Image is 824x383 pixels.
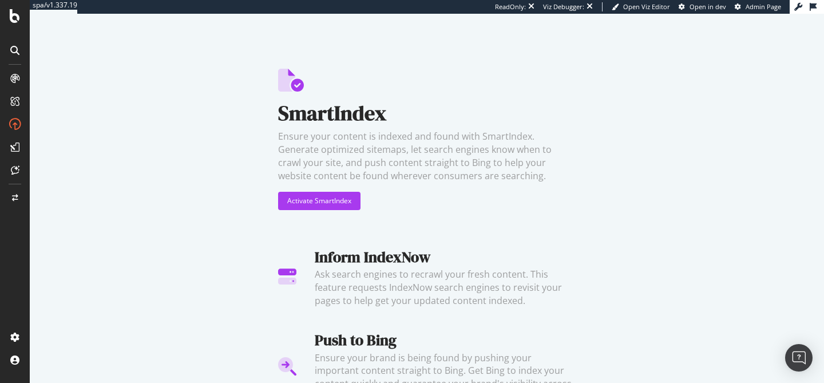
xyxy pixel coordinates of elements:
[315,268,576,307] div: Ask search engines to recrawl your fresh content. This feature requests IndexNow search engines t...
[785,344,813,372] div: Open Intercom Messenger
[746,2,781,11] span: Admin Page
[735,2,781,11] a: Admin Page
[612,2,670,11] a: Open Viz Editor
[278,192,360,210] button: Activate SmartIndex
[315,330,576,351] div: Push to Bing
[679,2,726,11] a: Open in dev
[278,98,576,128] div: SmartIndex
[287,196,351,206] div: Activate SmartIndex
[315,247,576,268] div: Inform IndexNow
[495,2,526,11] div: ReadOnly:
[543,2,584,11] div: Viz Debugger:
[278,69,304,92] img: SmartIndex
[690,2,726,11] span: Open in dev
[278,247,296,307] img: Inform IndexNow
[278,130,576,182] div: Ensure your content is indexed and found with SmartIndex. Generate optimized sitemaps, let search...
[623,2,670,11] span: Open Viz Editor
